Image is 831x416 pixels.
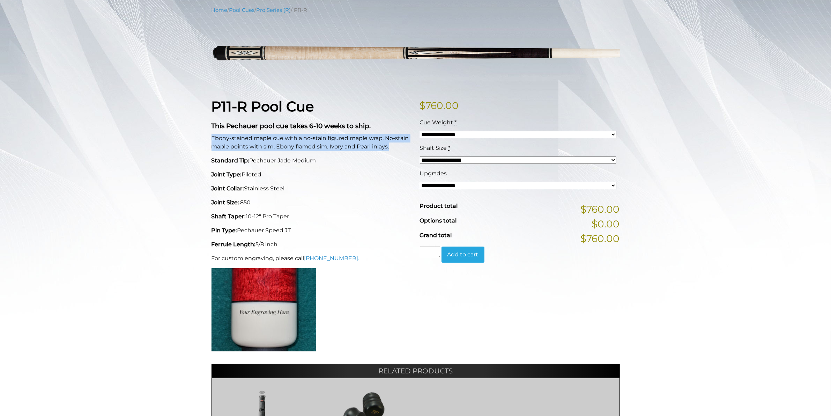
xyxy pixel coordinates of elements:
[212,364,620,378] h2: Related products
[212,240,411,249] p: 5/8 inch
[420,100,459,111] bdi: 760.00
[420,100,426,111] span: $
[212,157,250,164] strong: Standard Tip:
[420,119,453,126] span: Cue Weight
[212,170,411,179] p: Piloted
[212,241,256,248] strong: Ferrule Length:
[442,247,484,263] button: Add to cart
[212,171,242,178] strong: Joint Type:
[212,198,411,207] p: .850
[212,199,239,206] strong: Joint Size:
[257,7,291,13] a: Pro Series (R)
[212,254,411,263] p: For custom engraving, please call
[420,145,447,151] span: Shaft Size
[212,7,228,13] a: Home
[420,170,447,177] span: Upgrades
[212,185,244,192] strong: Joint Collar:
[592,217,620,231] span: $0.00
[212,212,411,221] p: 10-12" Pro Taper
[212,98,314,115] strong: P11-R Pool Cue
[212,122,371,130] strong: This Pechauer pool cue takes 6-10 weeks to ship.
[581,202,620,217] span: $760.00
[420,232,452,239] span: Grand total
[448,145,451,151] abbr: required
[212,227,237,234] strong: Pin Type:
[212,226,411,235] p: Pechauer Speed JT
[229,7,255,13] a: Pool Cues
[212,184,411,193] p: Stainless Steel
[304,255,359,262] a: [PHONE_NUMBER].
[212,134,411,151] p: Ebony-stained maple cue with a no-stain figured maple wrap. No-stain maple points with sim. Ebony...
[212,156,411,165] p: Pechauer Jade Medium
[581,231,620,246] span: $760.00
[420,247,440,257] input: Product quantity
[420,203,458,209] span: Product total
[212,213,246,220] strong: Shaft Taper:
[455,119,457,126] abbr: required
[212,19,620,87] img: p11-R.png
[212,6,620,14] nav: Breadcrumb
[420,217,457,224] span: Options total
